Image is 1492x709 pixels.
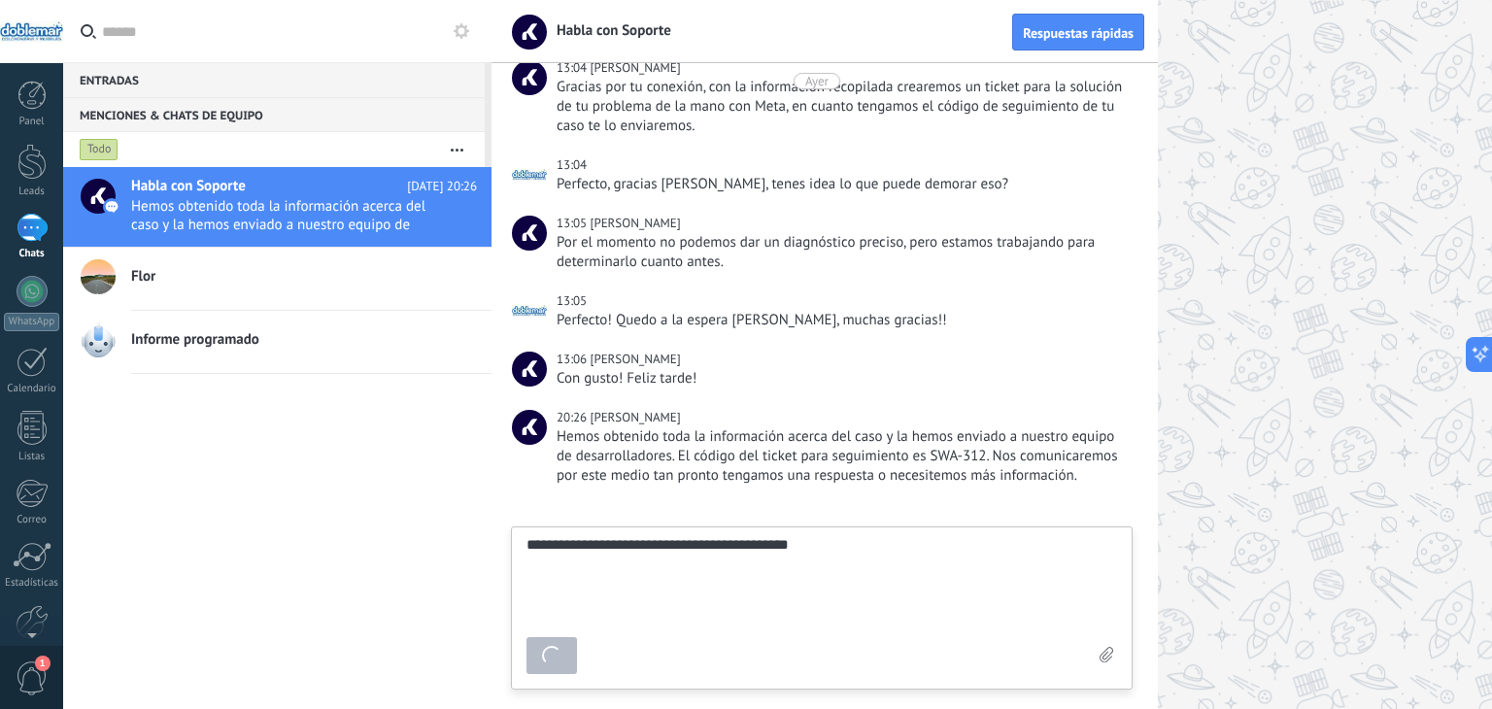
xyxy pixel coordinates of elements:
[4,186,60,198] div: Leads
[557,233,1128,272] div: Por el momento no podemos dar un diagnóstico preciso, pero estamos trabajando para determinarlo c...
[4,383,60,395] div: Calendario
[590,409,680,425] span: Karina C.
[63,97,485,132] div: Menciones & Chats de equipo
[557,155,590,175] div: 13:04
[557,78,1128,136] div: Gracias por tu conexión, con la información recopilada crearemos un ticket para la solución de tu...
[63,248,492,310] a: Flor
[557,350,590,369] div: 13:06
[512,157,547,192] span: Tomas Diaz
[557,427,1128,486] div: Hemos obtenido toda la información acerca del caso y la hemos enviado a nuestro equipo de desarro...
[557,408,590,427] div: 20:26
[4,248,60,260] div: Chats
[557,58,590,78] div: 13:04
[805,73,829,89] div: Ayer
[407,177,477,196] span: [DATE] 20:26
[512,216,547,251] span: Karina C.
[512,293,547,328] span: Tomas Diaz
[63,311,492,373] a: Informe programado
[4,451,60,463] div: Listas
[590,351,680,367] span: Karina C.
[557,291,590,311] div: 13:05
[557,311,1128,330] div: Perfecto! Quedo a la espera [PERSON_NAME], muchas gracias!!
[4,514,60,526] div: Correo
[131,330,259,350] span: Informe programado
[35,656,51,671] span: 1
[131,267,155,287] span: Flor
[590,215,680,231] span: Karina C.
[80,138,119,161] div: Todo
[1012,14,1144,51] button: Respuestas rápidas
[1023,26,1134,40] span: Respuestas rápidas
[131,197,440,234] span: Hemos obtenido toda la información acerca del caso y la hemos enviado a nuestro equipo de desarro...
[512,352,547,387] span: Karina C.
[512,410,547,445] span: Karina C.
[4,313,59,331] div: WhatsApp
[557,175,1128,194] div: Perfecto, gracias [PERSON_NAME], tenes idea lo que puede demorar eso?
[545,21,671,40] span: Habla con Soporte
[63,62,485,97] div: Entradas
[4,577,60,590] div: Estadísticas
[63,167,492,247] a: Habla con Soporte [DATE] 20:26 Hemos obtenido toda la información acerca del caso y la hemos envi...
[557,214,590,233] div: 13:05
[557,369,1128,388] div: Con gusto! Feliz tarde!
[131,177,246,196] span: Habla con Soporte
[590,59,680,76] span: Karina C.
[4,116,60,128] div: Panel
